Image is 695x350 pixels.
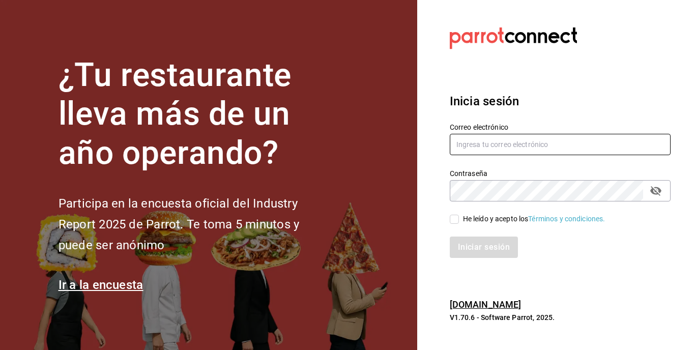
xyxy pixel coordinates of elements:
[450,169,671,177] label: Contraseña
[450,123,671,130] label: Correo electrónico
[450,312,671,323] p: V1.70.6 - Software Parrot, 2025.
[450,299,522,310] a: [DOMAIN_NAME]
[59,278,143,292] a: Ir a la encuesta
[450,92,671,110] h3: Inicia sesión
[59,56,333,173] h1: ¿Tu restaurante lleva más de un año operando?
[450,134,671,155] input: Ingresa tu correo electrónico
[463,214,605,224] div: He leído y acepto los
[528,215,605,223] a: Términos y condiciones.
[59,193,333,255] h2: Participa en la encuesta oficial del Industry Report 2025 de Parrot. Te toma 5 minutos y puede se...
[647,182,664,199] button: Campo de contraseña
